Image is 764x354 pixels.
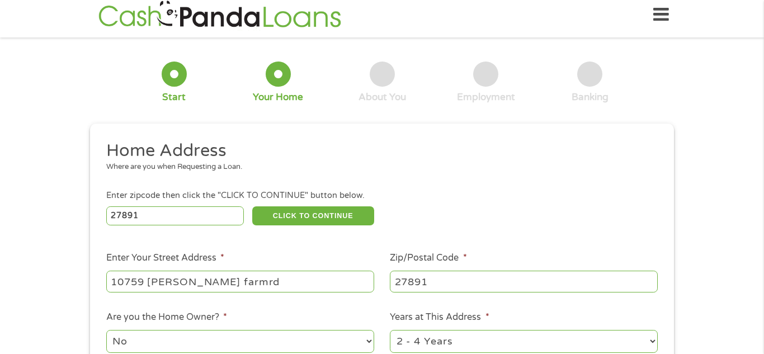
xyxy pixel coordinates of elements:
[106,190,658,202] div: Enter zipcode then click the "CLICK TO CONTINUE" button below.
[106,311,227,323] label: Are you the Home Owner?
[106,140,650,162] h2: Home Address
[162,91,186,103] div: Start
[572,91,609,103] div: Banking
[457,91,515,103] div: Employment
[106,271,374,292] input: 1 Main Street
[106,162,650,173] div: Where are you when Requesting a Loan.
[106,252,224,264] label: Enter Your Street Address
[253,91,303,103] div: Your Home
[252,206,374,225] button: CLICK TO CONTINUE
[359,91,406,103] div: About You
[106,206,244,225] input: Enter Zipcode (e.g 01510)
[390,252,466,264] label: Zip/Postal Code
[390,311,489,323] label: Years at This Address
